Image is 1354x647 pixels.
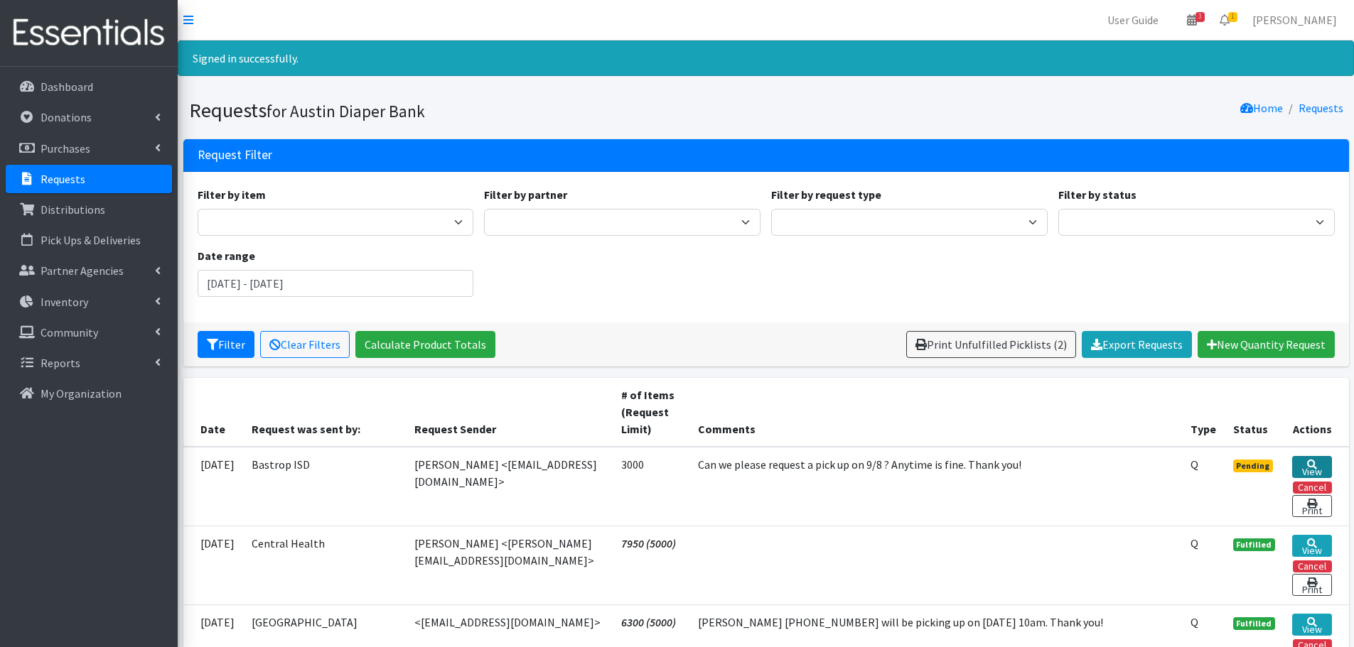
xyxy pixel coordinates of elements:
[41,263,124,278] p: Partner Agencies
[41,233,141,247] p: Pick Ups & Deliveries
[41,172,85,186] p: Requests
[198,270,474,297] input: January 1, 2011 - December 31, 2011
[41,80,93,94] p: Dashboard
[1096,6,1170,34] a: User Guide
[1284,378,1348,447] th: Actions
[41,325,98,339] p: Community
[6,72,172,101] a: Dashboard
[1225,378,1284,447] th: Status
[1292,456,1331,478] a: View
[198,331,254,358] button: Filter
[1293,482,1332,494] button: Cancel
[1233,538,1276,551] span: Fulfilled
[355,331,495,358] a: Calculate Product Totals
[1228,12,1237,22] span: 1
[1082,331,1192,358] a: Export Requests
[6,9,172,57] img: HumanEssentials
[260,331,350,358] a: Clear Filters
[1208,6,1241,34] a: 1
[6,318,172,347] a: Community
[406,526,612,604] td: [PERSON_NAME] <[PERSON_NAME][EMAIL_ADDRESS][DOMAIN_NAME]>
[689,378,1181,447] th: Comments
[6,103,172,131] a: Donations
[1292,495,1331,517] a: Print
[178,40,1354,76] div: Signed in successfully.
[1292,574,1331,596] a: Print
[198,247,255,264] label: Date range
[1191,536,1198,550] abbr: Quantity
[1292,535,1331,557] a: View
[198,186,266,203] label: Filter by item
[1196,12,1205,22] span: 3
[189,98,761,123] h1: Requests
[906,331,1076,358] a: Print Unfulfilled Picklists (2)
[1058,186,1137,203] label: Filter by status
[6,379,172,408] a: My Organization
[6,165,172,193] a: Requests
[1292,614,1331,636] a: View
[613,447,690,526] td: 3000
[613,526,690,604] td: 7950 (5000)
[6,349,172,377] a: Reports
[484,186,567,203] label: Filter by partner
[183,526,243,604] td: [DATE]
[1191,615,1198,629] abbr: Quantity
[6,195,172,224] a: Distributions
[243,526,407,604] td: Central Health
[41,356,80,370] p: Reports
[183,447,243,526] td: [DATE]
[198,148,272,163] h3: Request Filter
[6,134,172,163] a: Purchases
[243,447,407,526] td: Bastrop ISD
[1198,331,1335,358] a: New Quantity Request
[1233,617,1276,630] span: Fulfilled
[613,378,690,447] th: # of Items (Request Limit)
[1293,560,1332,572] button: Cancel
[183,378,243,447] th: Date
[243,378,407,447] th: Request was sent by:
[1233,460,1274,472] span: Pending
[406,378,612,447] th: Request Sender
[6,226,172,254] a: Pick Ups & Deliveries
[41,295,88,309] p: Inventory
[267,101,425,121] small: for Austin Diaper Bank
[41,141,90,156] p: Purchases
[41,386,122,401] p: My Organization
[1241,6,1348,34] a: [PERSON_NAME]
[41,202,105,217] p: Distributions
[1176,6,1208,34] a: 3
[6,256,172,285] a: Partner Agencies
[6,288,172,316] a: Inventory
[771,186,881,203] label: Filter by request type
[406,447,612,526] td: [PERSON_NAME] <[EMAIL_ADDRESS][DOMAIN_NAME]>
[689,447,1181,526] td: Can we please request a pick up on 9/8 ? Anytime is fine. Thank you!
[1240,101,1283,115] a: Home
[1299,101,1343,115] a: Requests
[41,110,92,124] p: Donations
[1191,457,1198,472] abbr: Quantity
[1182,378,1225,447] th: Type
